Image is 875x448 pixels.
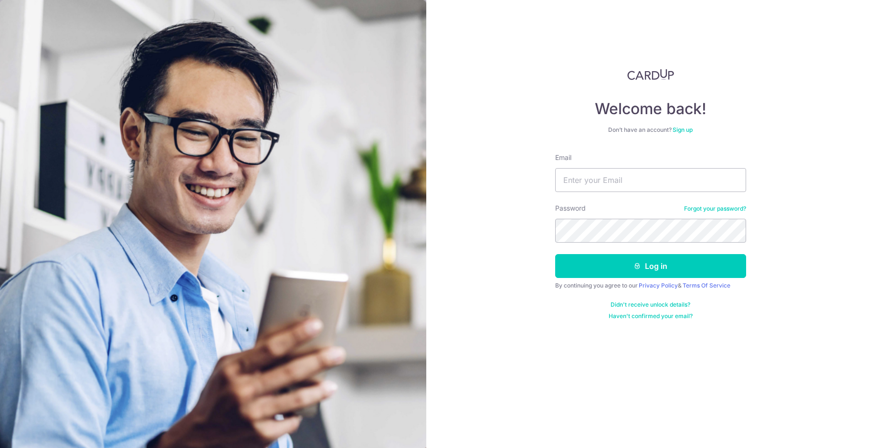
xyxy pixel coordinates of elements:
[609,312,693,320] a: Haven't confirmed your email?
[611,301,690,309] a: Didn't receive unlock details?
[627,69,674,80] img: CardUp Logo
[555,126,746,134] div: Don’t have an account?
[555,282,746,289] div: By continuing you agree to our &
[639,282,678,289] a: Privacy Policy
[555,254,746,278] button: Log in
[555,203,586,213] label: Password
[555,99,746,118] h4: Welcome back!
[555,153,571,162] label: Email
[684,205,746,213] a: Forgot your password?
[683,282,730,289] a: Terms Of Service
[673,126,693,133] a: Sign up
[555,168,746,192] input: Enter your Email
